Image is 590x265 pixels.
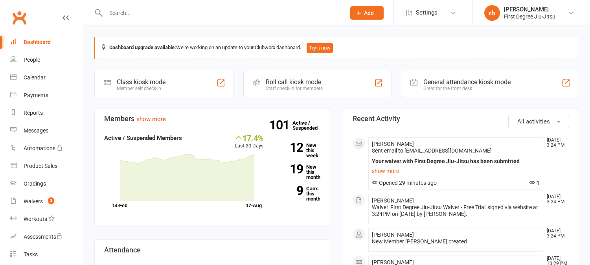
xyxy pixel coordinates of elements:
[94,37,579,59] div: We're working on an update to your Clubworx dashboard.
[117,86,165,91] div: Member self check-in
[24,145,55,151] div: Automations
[10,69,83,86] a: Calendar
[10,175,83,193] a: Gradings
[543,228,569,239] time: [DATE] 3:24 PM
[372,158,540,165] div: Your waiver with First Degree Jiu-Jitsu has been submitted
[276,163,303,175] strong: 19
[276,164,321,180] a: 19New this month
[10,140,83,157] a: Automations
[372,238,540,245] div: New Member [PERSON_NAME] created
[266,86,323,91] div: Staff check-in for members
[10,193,83,210] a: Waivers 3
[416,4,437,22] span: Settings
[104,134,182,142] strong: Active / Suspended Members
[9,8,29,28] a: Clubworx
[276,142,303,153] strong: 12
[353,115,570,123] h3: Recent Activity
[517,118,550,125] span: All activities
[423,86,511,91] div: Great for the front desk
[24,198,43,204] div: Waivers
[117,78,165,86] div: Class kiosk mode
[24,216,47,222] div: Workouts
[24,74,46,81] div: Calendar
[24,180,46,187] div: Gradings
[276,143,321,158] a: 12New this week
[24,163,57,169] div: Product Sales
[372,141,414,147] span: [PERSON_NAME]
[423,78,511,86] div: General attendance kiosk mode
[508,115,569,128] button: All activities
[136,116,166,123] a: show more
[372,204,540,217] div: Waiver 'First Degree Jiu-Jitsu Waiver - Free Trial' signed via website at 3:24PM on [DATE] by [PE...
[24,127,48,134] div: Messages
[235,133,264,142] div: 17.4%
[543,194,569,204] time: [DATE] 3:24 PM
[24,57,40,63] div: People
[364,10,374,16] span: Add
[10,86,83,104] a: Payments
[10,51,83,69] a: People
[372,166,540,177] a: show more
[269,119,292,131] strong: 101
[24,251,38,258] div: Tasks
[10,228,83,246] a: Assessments
[504,13,555,20] div: First Degree Jiu-Jitsu
[543,138,569,148] time: [DATE] 3:24 PM
[24,92,48,98] div: Payments
[307,43,333,53] button: Try it now
[529,180,540,186] span: 1
[10,33,83,51] a: Dashboard
[10,157,83,175] a: Product Sales
[10,104,83,122] a: Reports
[276,185,303,197] strong: 9
[10,122,83,140] a: Messages
[48,197,54,204] span: 3
[109,44,176,50] strong: Dashboard upgrade available:
[235,133,264,150] div: Last 30 Days
[350,6,384,20] button: Add
[104,246,321,254] h3: Attendance
[103,7,340,18] input: Search...
[24,110,43,116] div: Reports
[372,197,414,204] span: [PERSON_NAME]
[484,5,500,21] div: rb
[372,147,492,154] span: Sent email to [EMAIL_ADDRESS][DOMAIN_NAME]
[24,234,62,240] div: Assessments
[24,39,51,45] div: Dashboard
[266,78,323,86] div: Roll call kiosk mode
[372,232,414,238] span: [PERSON_NAME]
[276,186,321,201] a: 9Canx. this month
[372,180,437,186] span: Opened 29 minutes ago
[10,246,83,263] a: Tasks
[292,114,327,136] a: 101Active / Suspended
[504,6,555,13] div: [PERSON_NAME]
[10,210,83,228] a: Workouts
[104,115,321,123] h3: Members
